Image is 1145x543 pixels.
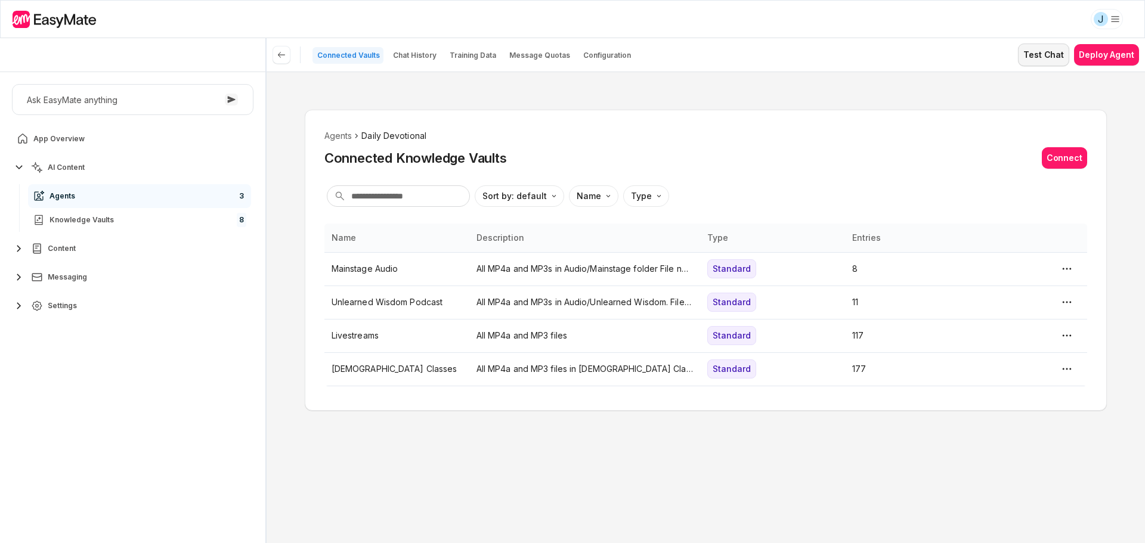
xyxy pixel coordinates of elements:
[845,224,991,252] th: Entries
[450,51,496,60] p: Training Data
[852,262,984,275] p: 8
[509,51,570,60] p: Message Quotas
[631,190,652,203] p: Type
[577,190,601,203] p: Name
[12,156,253,179] button: AI Content
[28,184,251,208] a: Agents3
[237,189,246,203] span: 3
[48,244,76,253] span: Content
[1094,12,1108,26] div: J
[852,296,984,309] p: 11
[12,237,253,260] button: Content
[361,129,426,142] span: Daily Devotional
[324,224,469,252] th: Name
[1042,147,1087,169] button: Connect
[324,129,1087,142] nav: breadcrumb
[476,362,693,376] p: All MP4a and MP3 files in [DEMOGRAPHIC_DATA] Classes folder
[1018,44,1069,66] button: Test Chat
[476,329,693,342] p: All MP4a and MP3 files
[476,262,693,275] p: All MP4a and MP3s in Audio/Mainstage folder File names must end in ".mp3" or ".mp4a"
[12,265,253,289] button: Messaging
[707,359,756,378] div: Standard
[49,191,75,201] span: Agents
[33,134,85,144] span: App Overview
[476,296,693,309] p: All MP4a and MP3s in Audio/Unlearned Wisdom. File names must end in ".mp3" or ".mp4a"
[332,262,462,275] p: Mainstage Audio
[583,51,631,60] p: Configuration
[623,185,669,207] button: Type
[317,51,380,60] p: Connected Vaults
[49,215,114,225] span: Knowledge Vaults
[48,301,77,311] span: Settings
[1074,44,1139,66] button: Deploy Agent
[12,127,253,151] a: App Overview
[332,329,462,342] p: Livestreams
[237,213,246,227] span: 8
[852,362,984,376] p: 177
[469,224,700,252] th: Description
[393,51,437,60] p: Chat History
[324,149,507,167] h2: Connected Knowledge Vaults
[12,294,253,318] button: Settings
[28,208,251,232] a: Knowledge Vaults8
[707,259,756,278] div: Standard
[707,326,756,345] div: Standard
[12,84,253,115] button: Ask EasyMate anything
[332,296,462,309] p: Unlearned Wisdom Podcast
[852,329,984,342] p: 117
[324,129,352,142] li: Agents
[48,163,85,172] span: AI Content
[700,224,845,252] th: Type
[569,185,618,207] button: Name
[48,272,87,282] span: Messaging
[332,362,462,376] p: [DEMOGRAPHIC_DATA] Classes
[482,190,547,203] p: Sort by: default
[475,185,564,207] button: Sort by: default
[707,293,756,312] div: Standard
